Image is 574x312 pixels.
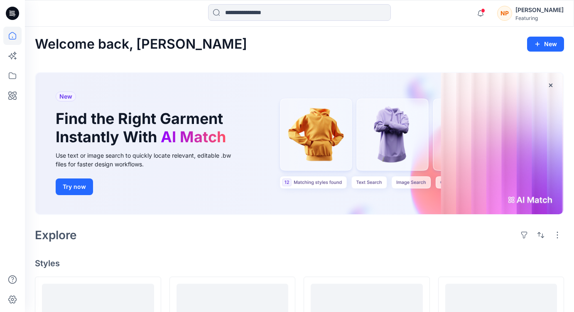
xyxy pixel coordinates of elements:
[56,110,230,146] h1: Find the Right Garment Instantly With
[56,151,243,168] div: Use text or image search to quickly locate relevant, editable .bw files for faster design workflows.
[161,128,226,146] span: AI Match
[497,6,512,21] div: NP
[527,37,564,52] button: New
[515,5,564,15] div: [PERSON_NAME]
[35,258,564,268] h4: Styles
[515,15,564,21] div: Featuring
[59,92,72,102] span: New
[56,178,93,195] button: Try now
[35,37,247,52] h2: Welcome back, [PERSON_NAME]
[35,228,77,242] h2: Explore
